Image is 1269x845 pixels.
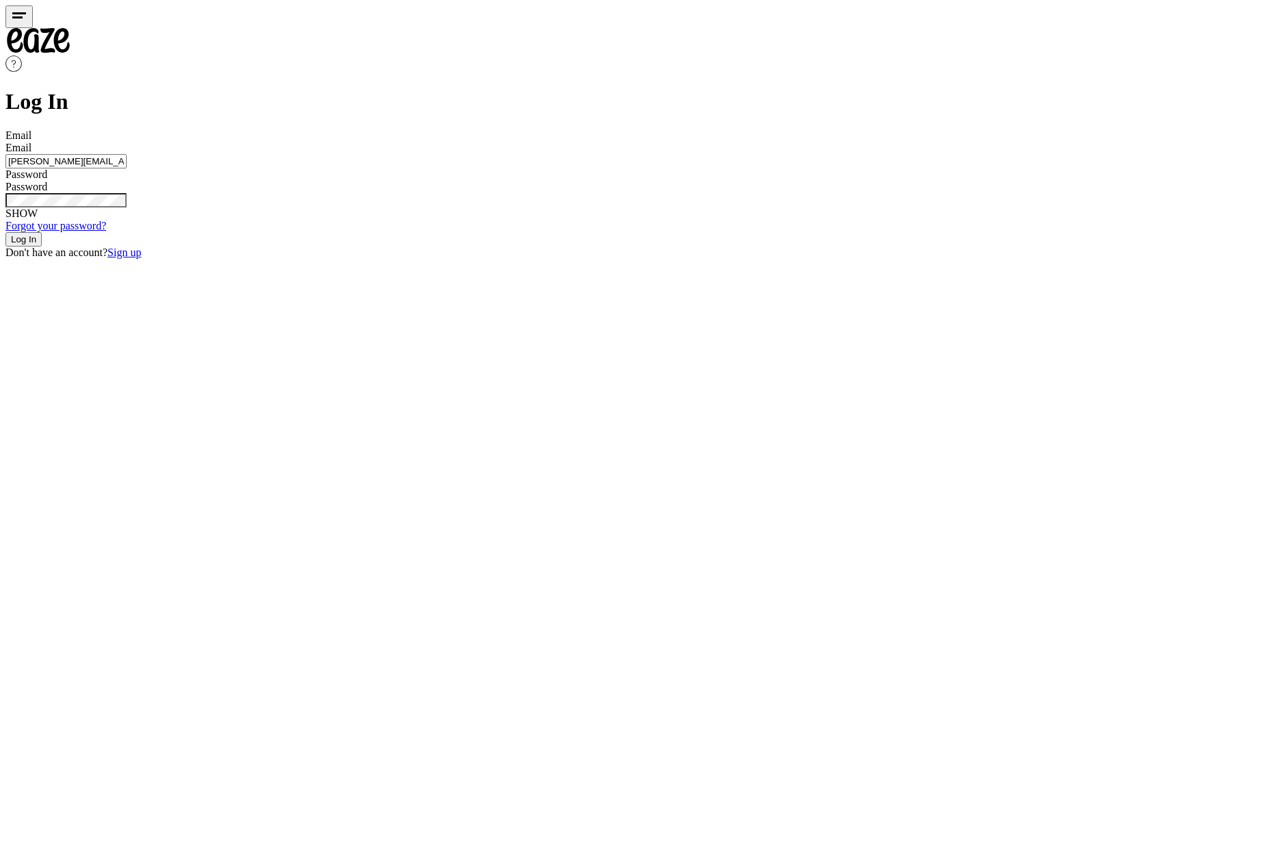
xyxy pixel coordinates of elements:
input: Email [5,154,127,168]
label: Email [5,129,31,141]
div: Don't have an account? [5,247,1264,259]
a: Sign up [107,247,141,258]
h1: Log In [5,89,1264,114]
label: Password [5,181,47,192]
span: Log In [11,234,36,244]
label: Email [5,142,31,153]
button: Log In [5,232,42,247]
div: SHOW [5,207,1264,220]
a: Forgot your password? [5,220,106,231]
label: Password [5,168,47,180]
